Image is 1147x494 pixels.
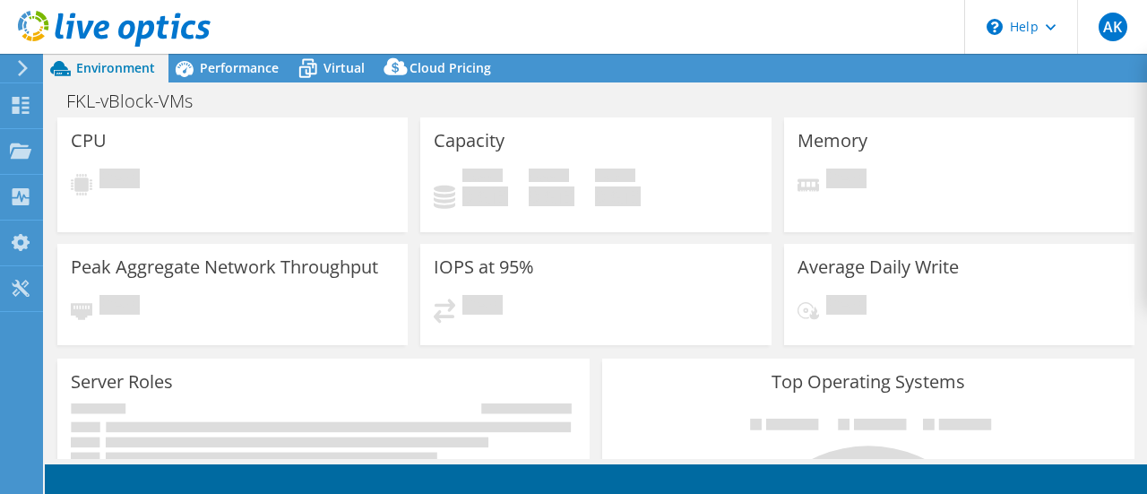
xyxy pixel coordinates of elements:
span: Free [529,169,569,186]
span: Pending [99,169,140,193]
span: Used [462,169,503,186]
h3: Memory [798,131,867,151]
h3: Top Operating Systems [616,372,1121,392]
span: Virtual [323,59,365,76]
span: Pending [462,295,503,319]
span: Environment [76,59,155,76]
svg: \n [987,19,1003,35]
h3: CPU [71,131,107,151]
span: Performance [200,59,279,76]
h3: Capacity [434,131,505,151]
h3: Average Daily Write [798,257,959,277]
span: Cloud Pricing [410,59,491,76]
h3: Peak Aggregate Network Throughput [71,257,378,277]
span: AK [1099,13,1127,41]
h4: 0 GiB [529,186,574,206]
h3: IOPS at 95% [434,257,534,277]
span: Total [595,169,635,186]
span: Pending [826,295,867,319]
span: Pending [99,295,140,319]
span: Pending [826,169,867,193]
h4: 0 GiB [595,186,641,206]
h1: FKL-vBlock-VMs [58,91,220,111]
h4: 0 GiB [462,186,508,206]
h3: Server Roles [71,372,173,392]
